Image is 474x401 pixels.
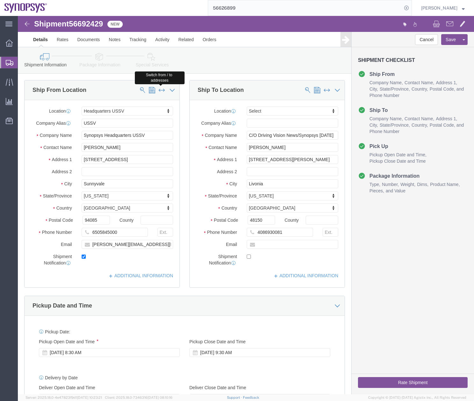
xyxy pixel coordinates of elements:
[105,396,172,399] span: Client: 2025.18.0-7346316
[18,16,474,394] iframe: FS Legacy Container
[227,396,243,399] a: Support
[368,395,466,400] span: Copyright © [DATE]-[DATE] Agistix Inc., All Rights Reserved
[77,396,102,399] span: [DATE] 10:23:21
[208,0,402,16] input: Search for shipment number, reference number
[243,396,259,399] a: Feedback
[26,396,102,399] span: Server: 2025.18.0-4e47823f9d1
[421,4,465,12] button: [PERSON_NAME]
[148,396,172,399] span: [DATE] 08:10:16
[4,3,47,13] img: logo
[421,4,457,11] span: Zach Anderson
